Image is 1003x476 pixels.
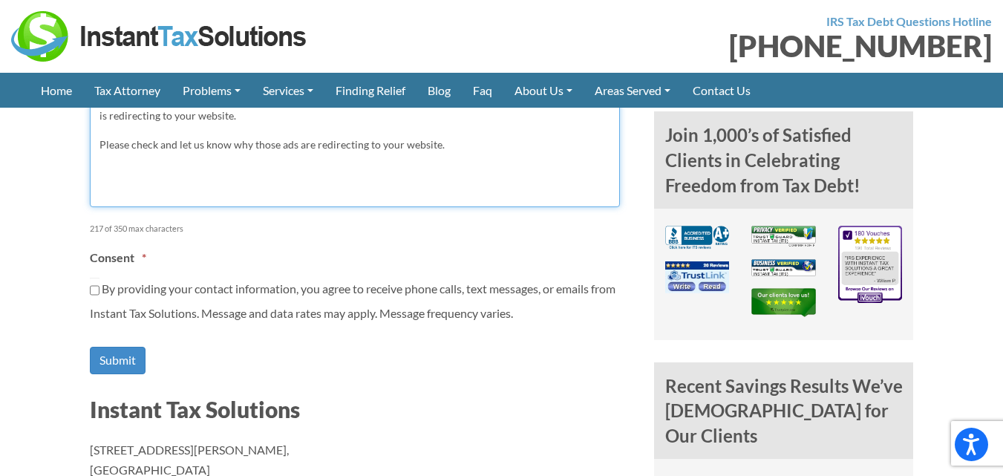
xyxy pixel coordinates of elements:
h4: Join 1,000’s of Satisfied Clients in Celebrating Freedom from Tax Debt! [654,111,914,209]
a: TrustPilot [751,299,816,313]
img: Privacy Verified [751,226,816,247]
img: Instant Tax Solutions Logo [11,11,308,62]
img: TrustLink [665,261,730,293]
img: Business Verified [751,259,816,276]
a: Problems [171,73,252,108]
a: Contact Us [682,73,762,108]
img: TrustPilot [751,288,816,317]
a: Instant Tax Solutions Logo [11,27,308,42]
a: Privacy Verified [751,233,816,247]
img: BBB A+ [665,226,730,249]
h3: Instant Tax Solutions [90,394,632,425]
h4: Recent Savings Results We’ve [DEMOGRAPHIC_DATA] for Our Clients [654,362,914,460]
div: 217 of 350 max characters [90,210,578,236]
a: Finding Relief [324,73,416,108]
a: Tax Attorney [83,73,171,108]
img: iVouch Reviews [838,226,903,303]
a: Blog [416,73,462,108]
a: Business Verified [751,264,816,278]
div: [PHONE_NUMBER] [513,31,993,61]
input: Submit [90,347,146,374]
a: Faq [462,73,503,108]
label: Consent [90,250,146,266]
a: Areas Served [584,73,682,108]
a: Services [252,73,324,108]
a: Home [30,73,83,108]
strong: IRS Tax Debt Questions Hotline [826,14,992,28]
a: About Us [503,73,584,108]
